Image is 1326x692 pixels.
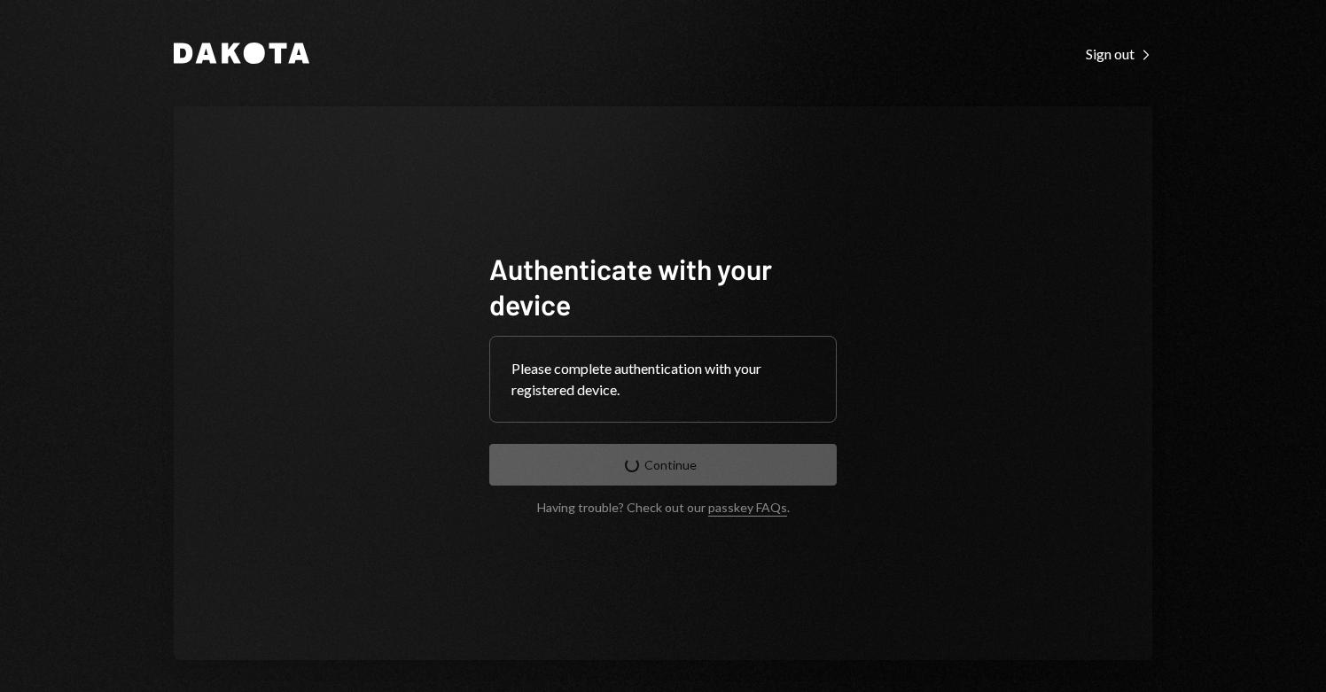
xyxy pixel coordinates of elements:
div: Please complete authentication with your registered device. [511,358,815,400]
a: Sign out [1086,43,1152,63]
div: Having trouble? Check out our . [537,500,790,515]
h1: Authenticate with your device [489,251,837,322]
div: Sign out [1086,45,1152,63]
a: passkey FAQs [708,500,787,517]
